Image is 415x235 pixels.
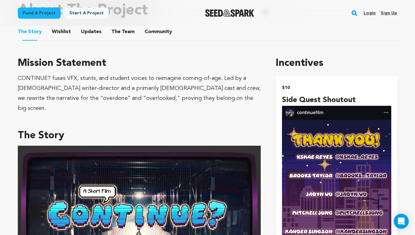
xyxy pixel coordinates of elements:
[81,28,101,36] span: Updates
[276,56,397,71] h1: Incentives
[18,28,42,36] span: Story
[18,56,261,71] h3: Mission Statement
[18,73,261,113] div: CONTINUE? fuses VFX, stunts, and student voices to reimagine coming-of-age. Led by a [DEMOGRAPHIC...
[111,28,135,36] span: Team
[52,28,71,36] span: Wishlist
[205,9,254,17] img: Seed&Spark Logo Dark Mode
[363,8,376,18] a: Login
[282,95,391,106] h4: Side Quest Shoutout
[145,28,172,36] span: Community
[18,28,27,36] span: The
[394,214,409,229] div: Open Intercom Messenger
[111,28,121,36] span: The
[64,7,109,19] a: Start a project
[18,7,61,19] a: Fund a project
[381,8,397,18] a: Sign up
[18,128,261,143] h3: The Story
[205,9,254,17] a: Seed&Spark Homepage
[282,83,391,92] h2: $10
